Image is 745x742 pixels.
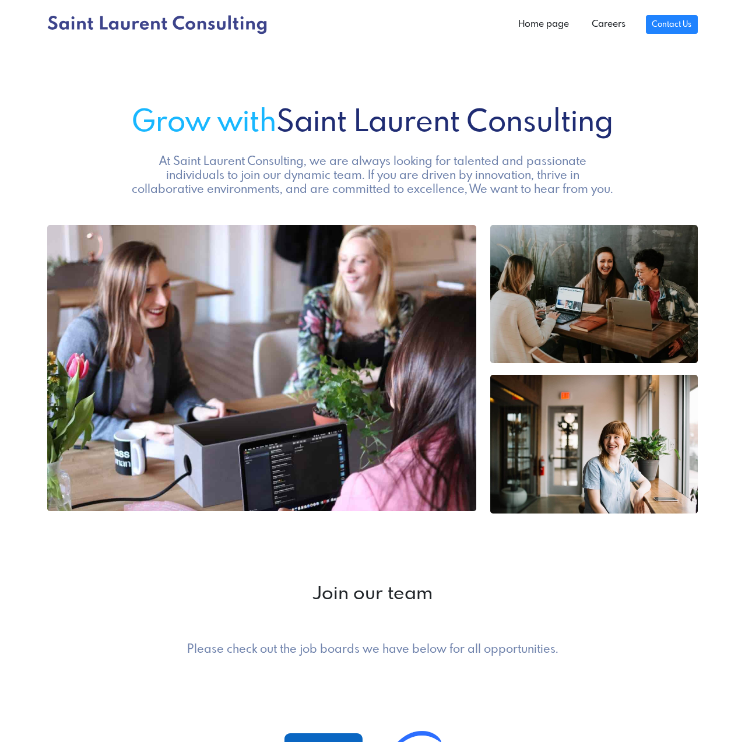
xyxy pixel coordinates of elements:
[47,106,698,141] h1: Saint Laurent Consulting
[132,108,276,138] span: Grow with
[646,15,698,34] a: Contact Us
[507,13,580,36] a: Home page
[129,643,617,657] h5: Please check out the job boards we have below for all opportunities.
[129,155,617,197] h5: At Saint Laurent Consulting, we are always looking for talented and passionate individuals to joi...
[580,13,636,36] a: Careers
[47,583,698,606] h2: Join our team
